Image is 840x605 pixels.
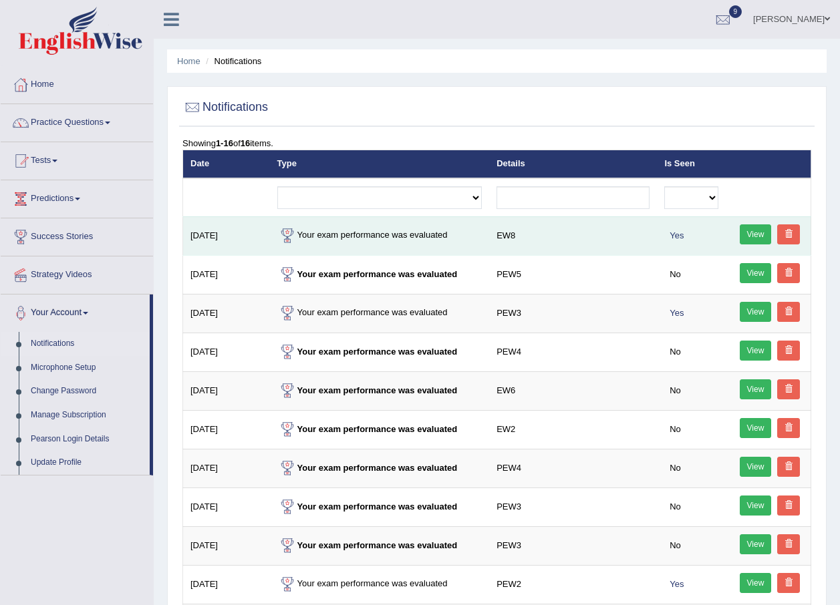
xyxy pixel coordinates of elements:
[777,573,800,593] a: Delete
[183,294,270,333] td: [DATE]
[277,269,458,279] strong: Your exam performance was evaluated
[183,410,270,449] td: [DATE]
[777,263,800,283] a: Delete
[1,218,153,252] a: Success Stories
[277,158,297,168] a: Type
[777,495,800,516] a: Delete
[277,424,458,434] strong: Your exam performance was evaluated
[777,418,800,438] a: Delete
[277,540,458,550] strong: Your exam performance was evaluated
[664,383,686,397] span: No
[25,451,150,475] a: Update Profile
[270,565,490,604] td: Your exam performance was evaluated
[25,403,150,427] a: Manage Subscription
[182,97,268,118] h2: Notifications
[664,538,686,552] span: No
[183,255,270,294] td: [DATE]
[664,306,689,320] span: Yes
[664,422,686,436] span: No
[664,499,686,514] span: No
[777,341,800,361] a: Delete
[777,224,800,244] a: Delete
[489,410,657,449] td: EW2
[777,379,800,399] a: Delete
[1,180,153,214] a: Predictions
[183,449,270,487] td: [DATE]
[489,333,657,371] td: PEW4
[777,457,800,477] a: Delete
[216,138,233,148] b: 1-16
[183,333,270,371] td: [DATE]
[740,379,772,399] a: View
[183,216,270,255] td: [DATE]
[1,256,153,290] a: Strategy Videos
[241,138,250,148] b: 16
[489,565,657,604] td: PEW2
[182,137,811,150] div: Showing of items.
[489,255,657,294] td: PEW5
[277,463,458,473] strong: Your exam performance was evaluated
[183,487,270,526] td: [DATE]
[25,356,150,380] a: Microphone Setup
[664,345,686,359] span: No
[1,104,153,138] a: Practice Questions
[489,216,657,255] td: EW8
[489,294,657,333] td: PEW3
[740,263,772,283] a: View
[489,371,657,410] td: EW6
[1,142,153,176] a: Tests
[489,487,657,526] td: PEW3
[740,573,772,593] a: View
[664,158,695,168] a: Is Seen
[740,302,772,322] a: View
[664,577,689,591] span: Yes
[664,267,686,281] span: No
[740,534,772,554] a: View
[277,347,458,357] strong: Your exam performance was evaluated
[177,56,200,66] a: Home
[190,158,209,168] a: Date
[25,332,150,356] a: Notifications
[202,55,261,67] li: Notifications
[664,228,689,242] span: Yes
[183,526,270,565] td: [DATE]
[740,495,772,516] a: View
[277,501,458,512] strong: Your exam performance was evaluated
[489,449,657,487] td: PEW4
[777,534,800,554] a: Delete
[740,457,772,477] a: View
[1,66,153,99] a: Home
[740,418,772,438] a: View
[25,379,150,403] a: Change Password
[183,371,270,410] td: [DATE]
[777,302,800,322] a: Delete
[25,427,150,451] a: Pearson Login Details
[1,294,150,328] a: Your Account
[183,565,270,604] td: [DATE]
[270,216,490,255] td: Your exam performance was evaluated
[270,294,490,333] td: Your exam performance was evaluated
[277,385,458,395] strong: Your exam performance was evaluated
[664,461,686,475] span: No
[729,5,742,18] span: 9
[740,224,772,244] a: View
[489,526,657,565] td: PEW3
[740,341,772,361] a: View
[497,158,525,168] a: Details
